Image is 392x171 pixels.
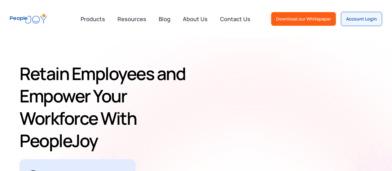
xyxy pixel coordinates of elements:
[346,16,377,22] div: Account Login
[216,12,254,26] a: Contact Us
[341,12,382,26] a: Account Login
[20,62,201,152] h1: Retain Employees and Empower Your Workforce With PeopleJoy
[179,12,211,26] a: About Us
[77,13,109,25] div: Products
[10,10,47,28] a: home
[271,12,336,26] a: Download our Whitepaper
[276,16,331,22] div: Download our Whitepaper
[155,12,174,26] a: Blog
[114,12,150,26] a: Resources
